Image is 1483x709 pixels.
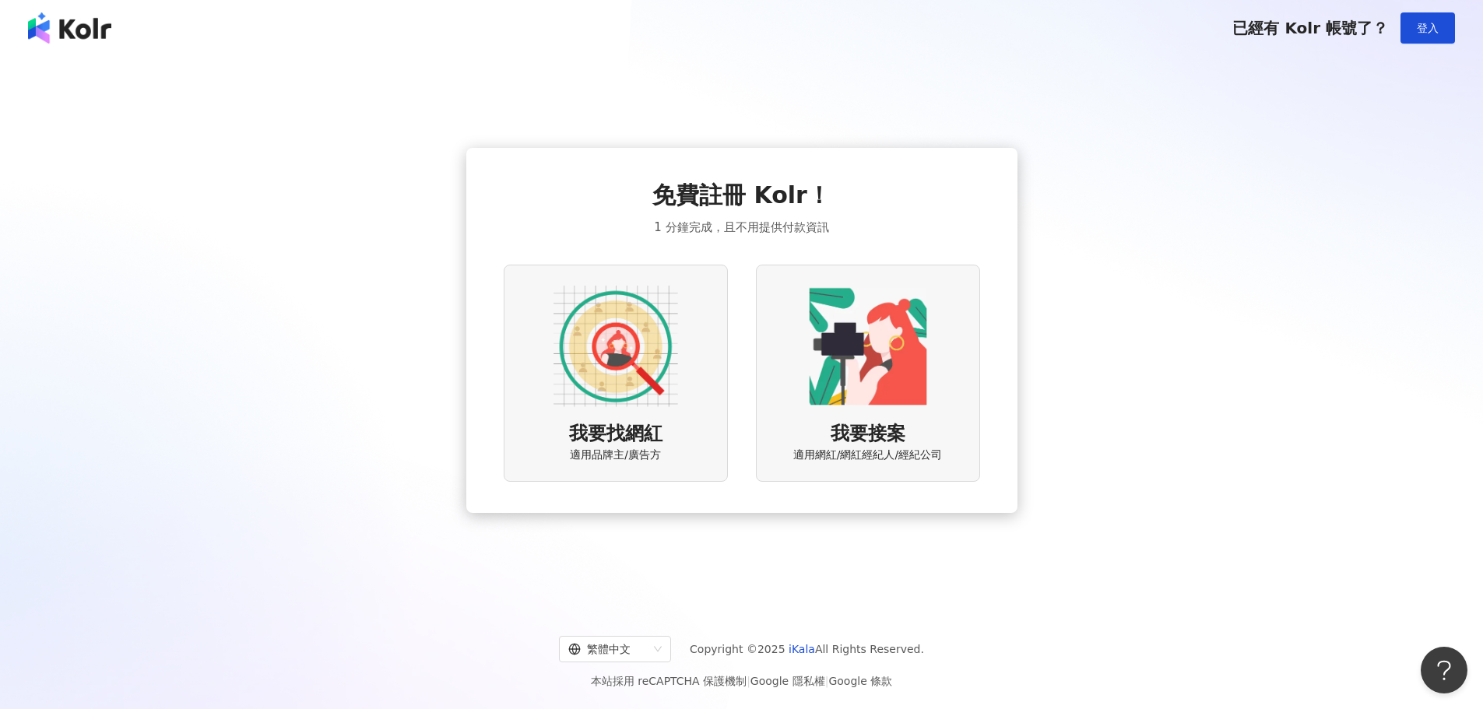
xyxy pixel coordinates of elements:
[747,675,750,687] span: |
[654,218,828,237] span: 1 分鐘完成，且不用提供付款資訊
[690,640,924,658] span: Copyright © 2025 All Rights Reserved.
[568,637,648,662] div: 繁體中文
[750,675,825,687] a: Google 隱私權
[831,421,905,448] span: 我要接案
[1400,12,1455,44] button: 登入
[825,675,829,687] span: |
[806,284,930,409] img: KOL identity option
[553,284,678,409] img: AD identity option
[828,675,892,687] a: Google 條款
[570,448,661,463] span: 適用品牌主/廣告方
[1421,647,1467,693] iframe: Help Scout Beacon - Open
[28,12,111,44] img: logo
[793,448,942,463] span: 適用網紅/網紅經紀人/經紀公司
[1417,22,1439,34] span: 登入
[569,421,662,448] span: 我要找網紅
[591,672,892,690] span: 本站採用 reCAPTCHA 保護機制
[1232,19,1388,37] span: 已經有 Kolr 帳號了？
[789,643,815,655] a: iKala
[652,179,831,212] span: 免費註冊 Kolr！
